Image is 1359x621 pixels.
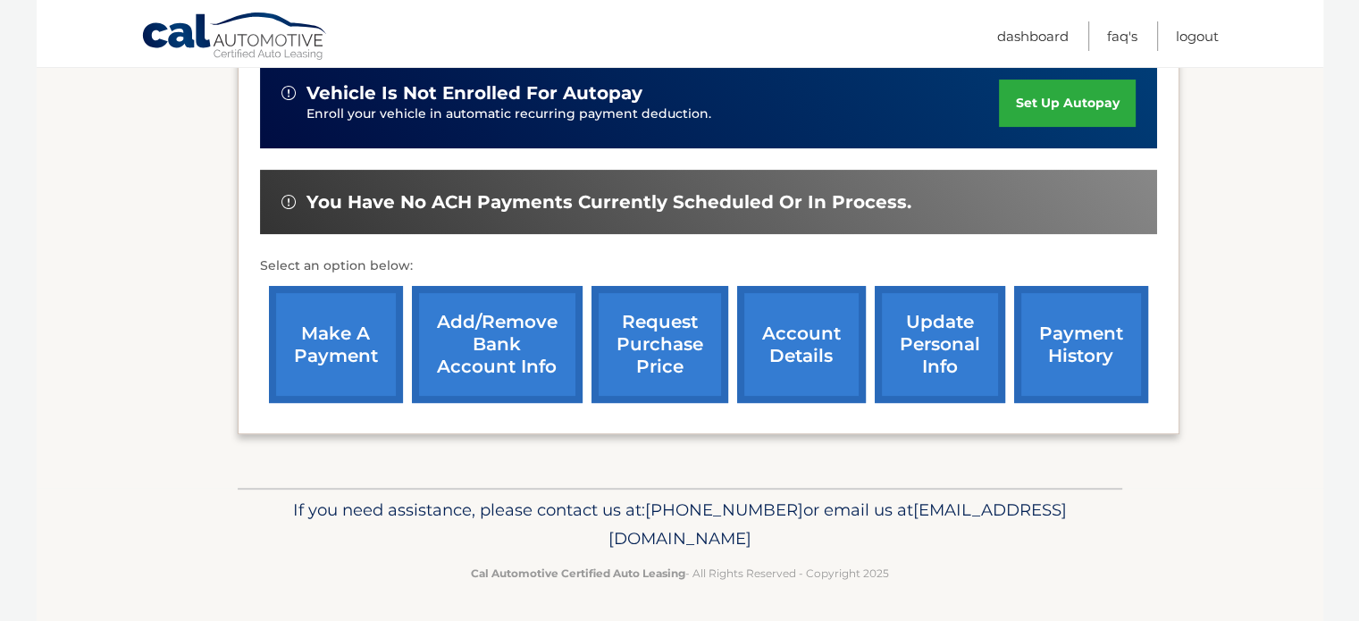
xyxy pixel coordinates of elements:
img: alert-white.svg [281,195,296,209]
a: Dashboard [997,21,1069,51]
a: make a payment [269,286,403,403]
p: If you need assistance, please contact us at: or email us at [249,496,1111,553]
a: update personal info [875,286,1005,403]
a: set up autopay [999,80,1135,127]
a: FAQ's [1107,21,1137,51]
a: Logout [1176,21,1219,51]
p: Enroll your vehicle in automatic recurring payment deduction. [306,105,1000,124]
p: Select an option below: [260,256,1157,277]
span: [EMAIL_ADDRESS][DOMAIN_NAME] [608,499,1067,549]
span: You have no ACH payments currently scheduled or in process. [306,191,911,214]
a: payment history [1014,286,1148,403]
a: Cal Automotive [141,12,329,63]
a: request purchase price [591,286,728,403]
strong: Cal Automotive Certified Auto Leasing [471,566,685,580]
span: vehicle is not enrolled for autopay [306,82,642,105]
p: - All Rights Reserved - Copyright 2025 [249,564,1111,583]
a: Add/Remove bank account info [412,286,583,403]
span: [PHONE_NUMBER] [645,499,803,520]
img: alert-white.svg [281,86,296,100]
a: account details [737,286,866,403]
